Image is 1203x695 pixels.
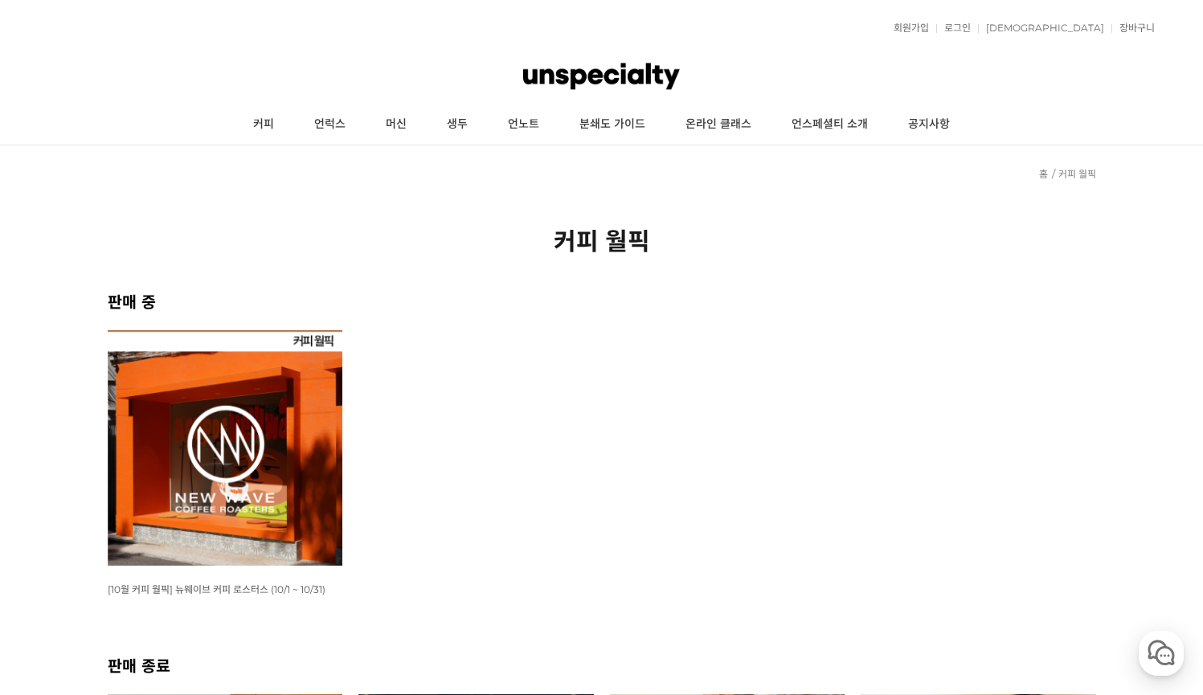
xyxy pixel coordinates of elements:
a: 언럭스 [294,104,366,145]
span: [10월 커피 월픽] 뉴웨이브 커피 로스터스 (10/1 ~ 10/31) [108,583,325,595]
a: 회원가입 [886,23,929,33]
a: [DEMOGRAPHIC_DATA] [978,23,1104,33]
a: [10월 커피 월픽] 뉴웨이브 커피 로스터스 (10/1 ~ 10/31) [108,583,325,595]
h2: 판매 중 [108,289,1096,313]
a: 언스페셜티 소개 [771,104,888,145]
a: 커피 월픽 [1058,168,1096,180]
a: 장바구니 [1111,23,1155,33]
img: [10월 커피 월픽] 뉴웨이브 커피 로스터스 (10/1 ~ 10/31) [108,330,343,566]
a: 공지사항 [888,104,970,145]
a: 커피 [233,104,294,145]
img: 언스페셜티 몰 [523,52,679,100]
h2: 판매 종료 [108,653,1096,677]
a: 머신 [366,104,427,145]
h2: 커피 월픽 [108,222,1096,257]
a: 로그인 [936,23,971,33]
a: 홈 [1039,168,1048,180]
a: 생두 [427,104,488,145]
a: 온라인 클래스 [665,104,771,145]
a: 언노트 [488,104,559,145]
a: 분쇄도 가이드 [559,104,665,145]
